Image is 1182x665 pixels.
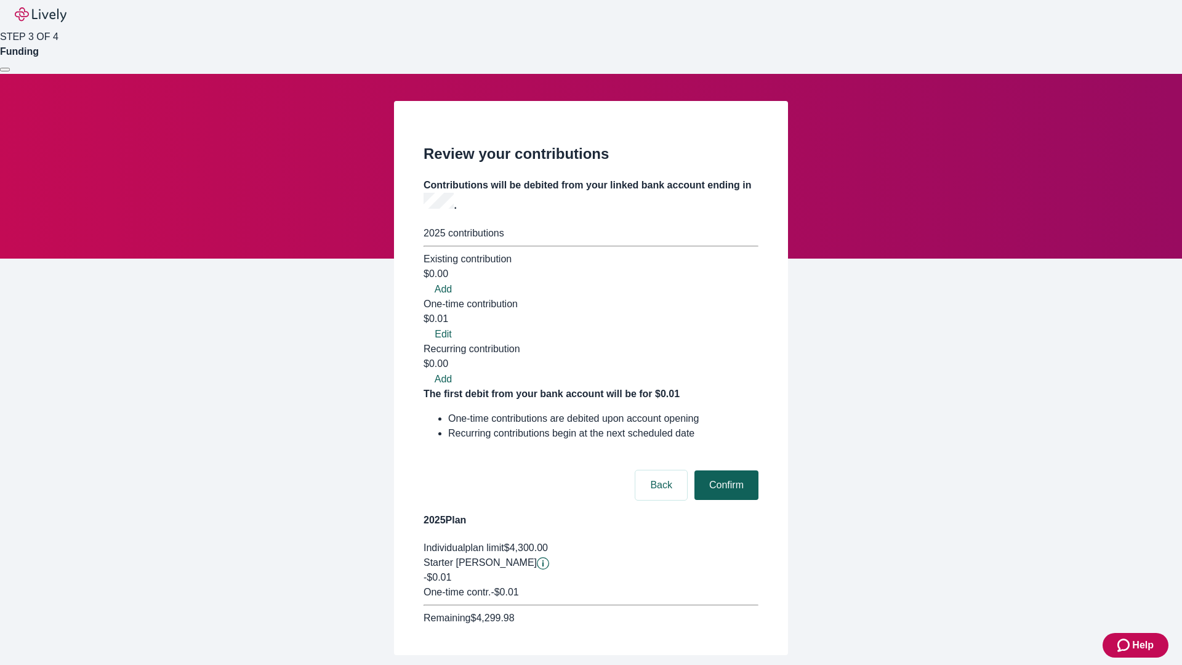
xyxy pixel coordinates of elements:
li: One-time contributions are debited upon account opening [448,411,758,426]
span: Starter [PERSON_NAME] [424,557,537,568]
div: One-time contribution [424,297,758,312]
div: 2025 contributions [424,226,758,241]
div: $0.01 [424,312,758,326]
div: $0.00 [424,267,758,281]
span: Remaining [424,613,470,623]
span: One-time contr. [424,587,491,597]
button: Confirm [694,470,758,500]
button: Zendesk support iconHelp [1103,633,1168,658]
h2: Review your contributions [424,143,758,165]
button: Add [424,372,463,387]
span: Help [1132,638,1154,653]
span: $4,299.98 [470,613,514,623]
h4: 2025 Plan [424,513,758,528]
h4: Contributions will be debited from your linked bank account ending in . [424,178,758,213]
button: Lively will contribute $0.01 to establish your account [537,557,549,570]
button: Edit [424,327,463,342]
li: Recurring contributions begin at the next scheduled date [448,426,758,441]
span: Individual plan limit [424,542,504,553]
span: -$0.01 [424,572,451,582]
button: Back [635,470,687,500]
div: Existing contribution [424,252,758,267]
div: Recurring contribution [424,342,758,357]
strong: The first debit from your bank account will be for $0.01 [424,389,680,399]
img: Lively [15,7,66,22]
button: Add [424,282,463,297]
div: $0.00 [424,357,758,371]
span: - $0.01 [491,587,518,597]
span: $4,300.00 [504,542,548,553]
svg: Zendesk support icon [1117,638,1132,653]
svg: Starter penny details [537,557,549,570]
